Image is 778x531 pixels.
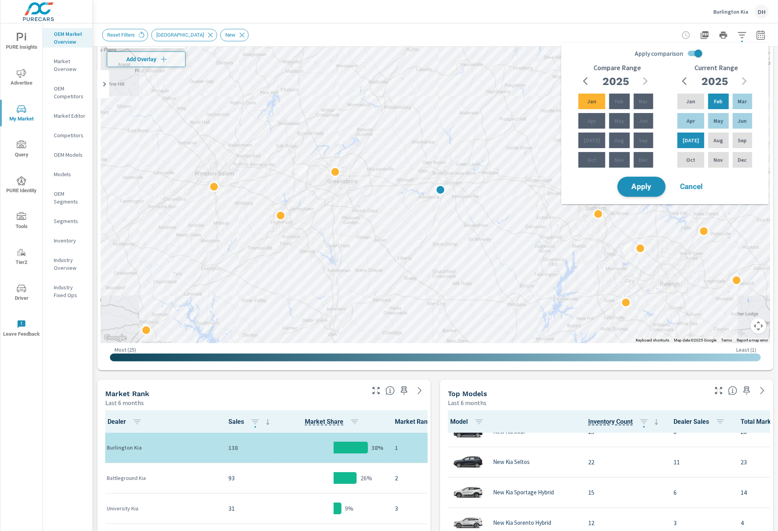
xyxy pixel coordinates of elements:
[305,417,362,427] span: Market Share
[3,284,40,303] span: Driver
[54,190,86,205] p: OEM Segments
[43,281,92,301] div: Industry Fixed Ops
[110,55,182,63] span: Add Overlay
[728,386,737,395] span: Find the biggest opportunities within your model lineup nationwide. [Source: Market registration ...
[3,104,40,124] span: My Market
[714,97,723,105] p: Feb
[615,136,624,144] p: Aug
[370,384,382,397] button: Make Fullscreen
[603,74,629,88] h2: 2025
[54,57,86,73] p: Market Overview
[228,443,272,452] p: 138
[43,235,92,246] div: Inventory
[714,117,723,125] p: May
[588,417,661,427] span: Inventory Count
[676,183,707,190] span: Cancel
[674,457,728,467] p: 11
[674,518,728,527] p: 3
[43,215,92,227] div: Segments
[738,136,747,144] p: Sep
[615,97,624,105] p: Feb
[54,283,86,299] p: Industry Fixed Ops
[738,156,747,164] p: Dec
[220,29,249,41] div: New
[714,136,723,144] p: Aug
[54,237,86,244] p: Inventory
[741,384,753,397] span: Save this to your personalized report
[3,33,40,52] span: PURE Insights
[588,417,633,427] span: The number of vehicles currently in dealer inventory. This does not include shared inventory, nor...
[228,417,272,427] span: Sales
[734,27,750,43] button: Apply Filters
[639,156,648,164] p: Dec
[228,473,272,483] p: 93
[453,450,484,474] img: glamour
[0,23,42,346] div: nav menu
[588,488,661,497] p: 15
[626,183,658,191] span: Apply
[107,444,216,451] p: Burlington Kia
[385,386,395,395] span: Market Rank shows you how you rank, in terms of sales, to other dealerships in your market. “Mark...
[395,443,450,452] p: 1
[105,398,144,407] p: Last 6 months
[448,389,487,398] h5: Top Models
[713,384,725,397] button: Make Fullscreen
[3,176,40,195] span: PURE Identity
[615,156,624,164] p: Nov
[3,69,40,88] span: Advertise
[43,83,92,102] div: OEM Competitors
[738,117,747,125] p: Jun
[107,504,216,512] p: University Kia
[635,49,683,58] span: Apply comparison
[594,64,641,72] h6: Compare Range
[102,29,148,41] div: Reset Filters
[588,457,661,467] p: 22
[3,212,40,231] span: Tools
[3,320,40,339] span: Leave Feedback
[714,156,723,164] p: Nov
[584,136,600,144] p: [DATE]
[737,338,768,342] a: Report a map error
[103,333,128,343] img: Google
[639,117,648,125] p: Jun
[54,217,86,225] p: Segments
[43,168,92,180] div: Models
[43,188,92,207] div: OEM Segments
[395,473,450,483] p: 2
[713,8,748,15] p: Burlington Kia
[103,32,140,38] span: Reset Filters
[108,417,145,427] span: Dealer
[751,318,766,334] button: Map camera controls
[588,117,596,125] p: Apr
[587,97,596,105] p: Jan
[639,97,648,105] p: Mar
[615,117,624,125] p: May
[636,338,669,343] button: Keyboard shortcuts
[753,27,769,43] button: Select Date Range
[54,256,86,272] p: Industry Overview
[361,473,372,483] p: 26%
[755,5,769,19] div: DH
[736,346,756,353] p: Least ( 1 )
[668,177,715,196] button: Cancel
[3,140,40,159] span: Query
[674,417,728,427] span: Dealer Sales
[54,131,86,139] p: Competitors
[695,64,738,72] h6: Current Range
[54,85,86,100] p: OEM Competitors
[152,32,209,38] span: [GEOGRAPHIC_DATA]
[587,156,596,164] p: Oct
[674,488,728,497] p: 6
[105,389,149,398] h5: Market Rank
[151,29,217,41] div: [GEOGRAPHIC_DATA]
[115,346,136,353] p: Most ( 25 )
[43,28,92,48] div: OEM Market Overview
[54,30,86,46] p: OEM Market Overview
[588,518,661,527] p: 12
[687,117,695,125] p: Apr
[617,177,666,197] button: Apply
[702,74,728,88] h2: 2025
[54,170,86,178] p: Models
[450,417,487,427] span: Model
[453,481,484,504] img: glamour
